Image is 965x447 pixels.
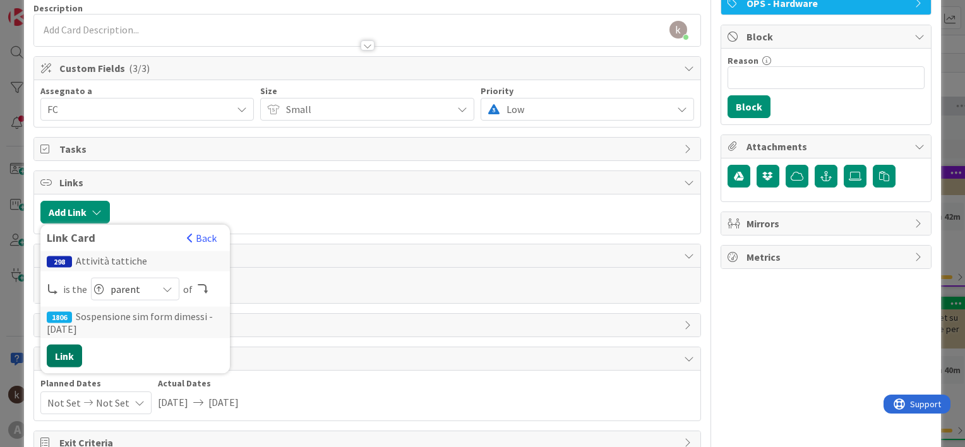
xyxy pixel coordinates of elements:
[59,248,678,263] span: Comments
[746,29,908,44] span: Block
[47,392,81,414] span: Not Set
[746,249,908,265] span: Metrics
[40,377,152,390] span: Planned Dates
[47,231,180,245] div: Link Card
[158,377,239,390] span: Actual Dates
[47,345,82,367] button: Link
[286,100,445,118] span: Small
[481,86,694,95] div: Priority
[47,312,72,323] div: 1806
[40,86,254,95] div: Assegnato a
[47,102,232,117] span: FC
[47,256,72,268] div: 298
[111,280,151,298] span: parent
[59,351,678,366] span: Dates
[208,391,239,413] span: [DATE]
[40,251,230,271] div: Attività tattiche
[506,100,666,118] span: Low
[728,55,758,66] label: Reason
[186,231,217,245] button: Back
[27,2,57,17] span: Support
[59,318,678,333] span: History
[33,3,83,14] span: Description
[728,95,770,118] button: Block
[59,175,678,190] span: Links
[59,141,678,157] span: Tasks
[129,62,150,74] span: ( 3/3 )
[746,216,908,231] span: Mirrors
[96,392,129,414] span: Not Set
[59,61,678,76] span: Custom Fields
[746,139,908,154] span: Attachments
[669,21,687,39] img: AAcHTtd5rm-Hw59dezQYKVkaI0MZoYjvbSZnFopdN0t8vu62=s96-c
[47,278,224,301] div: is the of
[40,201,110,223] button: Add Link
[158,391,188,413] span: [DATE]
[260,86,474,95] div: Size
[40,307,230,338] div: Sospensione sim form dimessi - [DATE]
